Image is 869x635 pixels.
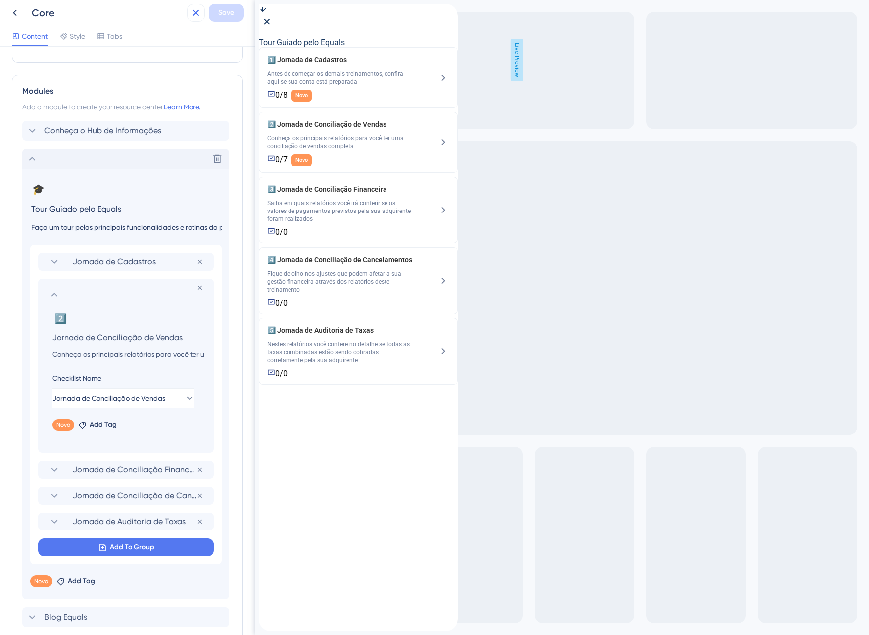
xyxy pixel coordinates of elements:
[44,611,87,623] span: Blog Equals
[22,30,48,42] span: Content
[16,86,29,96] span: 0/8
[44,125,161,137] span: Conheça o Hub de Informações
[34,577,48,585] span: Novo
[52,392,165,404] span: Jornada de Conciliação de Vendas
[16,151,29,160] span: 0/7
[8,179,154,191] span: 3️⃣ Jornada de Conciliação Financeira
[38,513,214,530] div: Jornada de Auditoria de Taxas
[38,538,214,556] button: Add To Group
[30,181,46,197] button: 🎓
[15,3,24,12] img: launcher-image-alternative-text
[56,575,95,587] button: Add Tag
[8,50,154,98] div: Jornada de Cadastros
[52,388,194,408] button: Jornada de Conciliação de Vendas
[56,421,70,429] span: Novo
[22,103,164,111] span: Add a module to create your resource center.
[52,372,101,384] span: Checklist Name
[34,6,42,9] div: 3
[52,311,68,326] button: 2️⃣
[90,419,117,431] span: Add Tag
[22,607,232,627] div: Blog Equals
[33,225,57,232] span: Em breve!
[8,266,154,290] span: Fique de olho nos ajustes que podem afetar a sua gestão financeira através dos relatórios deste t...
[44,348,212,360] input: Description
[73,516,196,528] span: Jornada de Auditoria de Taxas
[70,30,85,42] span: Style
[256,39,269,81] span: Live Preview
[38,461,214,479] div: Jornada de Conciliação Financeira
[8,114,154,162] div: Jornada de Conciliação de Vendas
[8,320,154,374] div: Jornada de Auditoria de Taxas
[30,221,223,234] input: Description
[73,256,196,268] span: Jornada de Cadastros
[37,152,49,160] span: Novo
[32,6,183,20] div: Core
[8,179,154,233] div: Jornada de Conciliação Financeira
[16,223,29,233] span: 0/0
[37,88,49,96] span: Novo
[8,50,154,62] span: 1️⃣ Jornada de Cadastros
[44,330,212,344] input: Header
[73,490,196,502] span: Jornada de Conciliação de Cancelamentos
[78,419,117,431] button: Add Tag
[30,201,223,216] input: Header
[8,66,154,82] span: Antes de começar os demais treinamentos, confira aqui se sua conta está preparada
[38,487,214,505] div: Jornada de Conciliação de Cancelamentos
[8,114,154,126] span: 2️⃣ Jornada de Conciliação de Vendas
[218,7,234,19] span: Save
[73,464,196,476] span: Jornada de Conciliação Financeira
[8,320,154,332] span: 5️⃣ Jornada de Auditoria de Taxas
[16,294,29,304] span: 0/0
[22,85,232,97] div: Modules
[107,30,122,42] span: Tabs
[8,250,154,304] div: Jornada de Conciliação de Cancelamentos
[33,296,57,303] span: Em breve!
[110,541,154,553] span: Add To Group
[209,4,244,22] button: Save
[68,575,95,587] span: Add Tag
[8,250,154,262] span: 4️⃣ Jornada de Conciliação de Cancelamentos
[16,365,29,374] span: 0/0
[164,103,200,111] a: Learn More.
[22,121,232,141] div: Conheça o Hub de Informações
[33,367,57,373] span: Em breve!
[38,253,214,271] div: Jornada de Cadastros
[8,336,154,360] span: Nestes relatórios você confere no detalhe se todas as taxas combinadas estão sendo cobradas corre...
[8,130,154,146] span: Conheça os principais relatórios para você ter uma conciliação de vendas completa
[8,195,154,219] span: Saiba em quais relatórios você irá conferir se os valores de pagamentos previstos pela sua adquir...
